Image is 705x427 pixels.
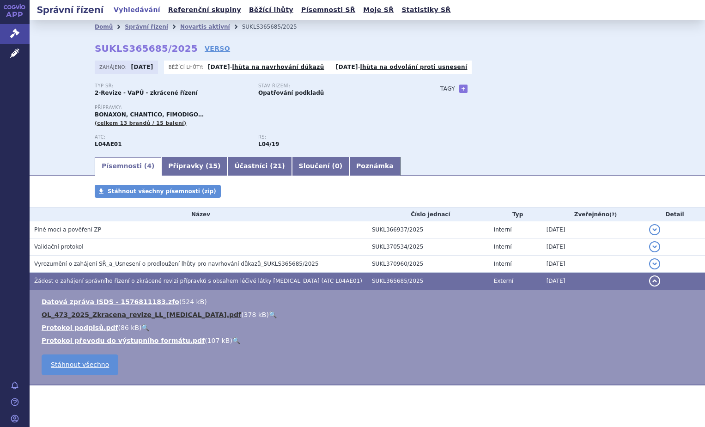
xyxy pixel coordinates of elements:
[95,83,249,89] p: Typ SŘ:
[489,207,542,221] th: Typ
[95,111,204,118] span: BONAXON, CHANTICO, FIMODIGO…
[292,157,349,176] a: Sloučení (0)
[111,4,163,16] a: Vyhledávání
[34,278,362,284] span: Žádost o zahájení správního řízení o zkrácené revizi přípravků s obsahem léčivé látky fingolimod ...
[644,207,705,221] th: Detail
[34,244,84,250] span: Validační protokol
[42,354,118,375] a: Stáhnout všechno
[542,221,645,238] td: [DATE]
[360,64,468,70] a: lhůta na odvolání proti usnesení
[95,141,122,147] strong: FINGOLIMOD
[367,273,489,290] td: SUKL365685/2025
[95,120,186,126] span: (celkem 13 brandů / 15 balení)
[244,311,267,318] span: 378 kB
[42,297,696,306] li: ( )
[494,244,512,250] span: Interní
[367,207,489,221] th: Číslo jednací
[459,85,468,93] a: +
[542,256,645,273] td: [DATE]
[367,238,489,256] td: SUKL370534/2025
[258,83,413,89] p: Stav řízení:
[399,4,453,16] a: Statistiky SŘ
[494,261,512,267] span: Interní
[42,337,205,344] a: Protokol převodu do výstupního formátu.pdf
[30,207,367,221] th: Název
[42,311,241,318] a: OL_473_2025_Zkracena_revize_LL_[MEDICAL_DATA].pdf
[42,336,696,345] li: ( )
[95,134,249,140] p: ATC:
[242,20,309,34] li: SUKLS365685/2025
[108,188,216,195] span: Stáhnout všechny písemnosti (zip)
[298,4,358,16] a: Písemnosti SŘ
[232,64,324,70] a: lhůta na navrhování důkazů
[494,278,513,284] span: Externí
[95,24,113,30] a: Domů
[269,311,277,318] a: 🔍
[336,63,468,71] p: -
[208,63,324,71] p: -
[121,324,139,331] span: 86 kB
[42,298,179,305] a: Datová zpráva ISDS - 1576811183.zfo
[360,4,396,16] a: Moje SŘ
[141,324,149,331] a: 🔍
[649,241,660,252] button: detail
[147,162,152,170] span: 4
[258,90,324,96] strong: Opatřování podkladů
[125,24,168,30] a: Správní řízení
[258,134,413,140] p: RS:
[169,63,206,71] span: Běžící lhůty:
[258,141,279,147] strong: fingolimod
[42,310,696,319] li: ( )
[542,273,645,290] td: [DATE]
[273,162,282,170] span: 21
[336,64,358,70] strong: [DATE]
[161,157,227,176] a: Přípravky (15)
[182,298,204,305] span: 524 kB
[208,64,230,70] strong: [DATE]
[42,323,696,332] li: ( )
[649,224,660,235] button: detail
[34,226,101,233] span: Plné moci a pověření ZP
[95,185,221,198] a: Stáhnout všechny písemnosti (zip)
[335,162,340,170] span: 0
[227,157,292,176] a: Účastníci (21)
[649,275,660,287] button: detail
[609,212,617,218] abbr: (?)
[209,162,218,170] span: 15
[95,105,422,110] p: Přípravky:
[165,4,244,16] a: Referenční skupiny
[42,324,118,331] a: Protokol podpisů.pdf
[131,64,153,70] strong: [DATE]
[246,4,296,16] a: Běžící lhůty
[440,83,455,94] h3: Tagy
[205,44,230,53] a: VERSO
[649,258,660,269] button: detail
[95,90,198,96] strong: 2-Revize - VaPÚ - zkrácené řízení
[180,24,230,30] a: Novartis aktivní
[34,261,319,267] span: Vyrozumění o zahájení SŘ_a_Usnesení o prodloužení lhůty pro navrhování důkazů_SUKLS365685/2025
[99,63,128,71] span: Zahájeno:
[349,157,401,176] a: Poznámka
[494,226,512,233] span: Interní
[95,157,161,176] a: Písemnosti (4)
[367,256,489,273] td: SUKL370960/2025
[542,207,645,221] th: Zveřejněno
[30,3,111,16] h2: Správní řízení
[367,221,489,238] td: SUKL366937/2025
[95,43,198,54] strong: SUKLS365685/2025
[542,238,645,256] td: [DATE]
[207,337,230,344] span: 107 kB
[232,337,240,344] a: 🔍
